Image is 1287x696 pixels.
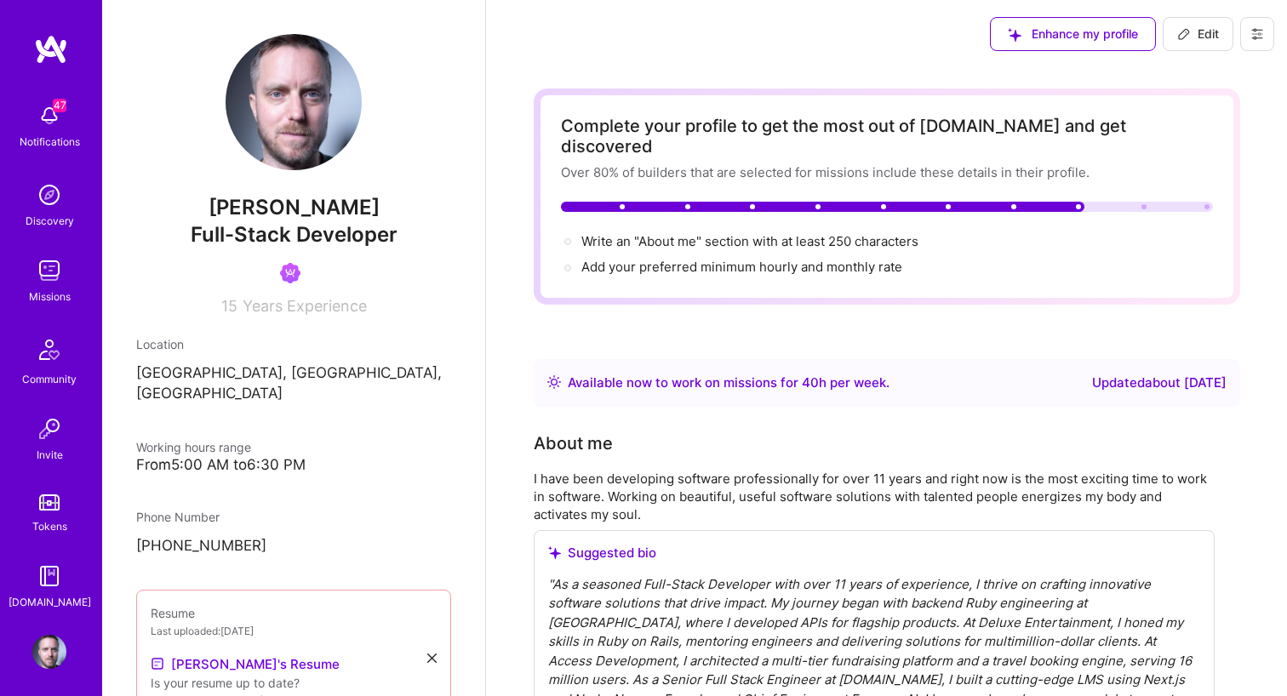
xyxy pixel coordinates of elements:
[136,456,451,474] div: From 5:00 AM to 6:30 PM
[243,297,367,315] span: Years Experience
[534,470,1215,523] div: I have been developing software professionally for over 11 years and right now is the most exciti...
[1177,26,1219,43] span: Edit
[53,99,66,112] span: 47
[280,263,300,283] img: Been on Mission
[136,363,451,404] p: [GEOGRAPHIC_DATA], [GEOGRAPHIC_DATA], [GEOGRAPHIC_DATA]
[1008,26,1138,43] span: Enhance my profile
[29,288,71,305] div: Missions
[802,374,819,391] span: 40
[1092,373,1227,393] div: Updated about [DATE]
[151,606,195,620] span: Resume
[37,446,63,464] div: Invite
[28,635,71,669] a: User Avatar
[32,178,66,212] img: discovery
[9,593,91,611] div: [DOMAIN_NAME]
[20,133,80,151] div: Notifications
[548,546,561,559] i: icon SuggestedTeams
[136,195,451,220] span: [PERSON_NAME]
[427,653,437,663] i: icon Close
[136,335,451,353] div: Location
[136,440,251,454] span: Working hours range
[568,373,889,393] div: Available now to work on missions for h per week .
[32,559,66,593] img: guide book
[221,297,237,315] span: 15
[32,99,66,133] img: bell
[1163,17,1233,51] button: Edit
[151,674,437,692] div: Is your resume up to date?
[26,212,74,230] div: Discovery
[136,536,451,556] p: [PHONE_NUMBER]
[32,517,67,535] div: Tokens
[581,259,902,275] span: Add your preferred minimum hourly and monthly rate
[151,653,340,674] a: [PERSON_NAME]'s Resume
[226,34,362,170] img: User Avatar
[990,17,1156,51] button: Enhance my profile
[547,375,561,389] img: Availability
[32,254,66,288] img: teamwork
[32,635,66,669] img: User Avatar
[581,233,922,249] span: Write an "About me" section with at least 250 characters
[151,622,437,640] div: Last uploaded: [DATE]
[39,494,60,511] img: tokens
[548,545,1200,562] div: Suggested bio
[1008,28,1021,42] i: icon SuggestedTeams
[34,34,68,65] img: logo
[151,657,164,670] img: Resume
[561,116,1213,157] div: Complete your profile to get the most out of [DOMAIN_NAME] and get discovered
[29,329,70,370] img: Community
[136,510,220,524] span: Phone Number
[534,431,613,456] div: About me
[561,163,1213,181] div: Over 80% of builders that are selected for missions include these details in their profile.
[32,412,66,446] img: Invite
[22,370,77,388] div: Community
[191,222,398,247] span: Full-Stack Developer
